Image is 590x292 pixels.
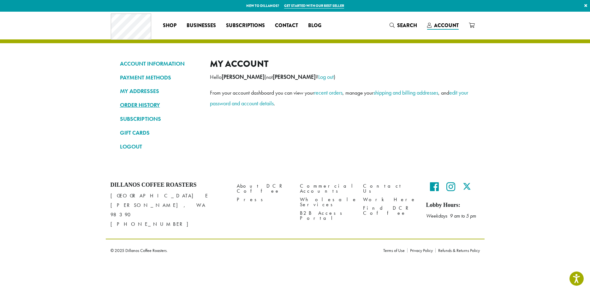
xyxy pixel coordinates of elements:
[407,248,435,253] a: Privacy Policy
[300,196,354,209] a: Wholesale Services
[163,22,176,30] span: Shop
[120,141,200,152] a: LOGOUT
[120,86,200,96] a: MY ADDRESSES
[363,196,417,204] a: Work Here
[110,182,227,189] h4: Dillanos Coffee Roasters
[210,72,470,82] p: Hello (not ? )
[120,127,200,138] a: GIFT CARDS
[237,182,290,195] a: About DCR Coffee
[300,209,354,223] a: B2B Access Portal
[397,22,417,29] span: Search
[284,3,344,9] a: Get started with our best seller
[383,248,407,253] a: Terms of Use
[210,87,470,109] p: From your account dashboard you can view your , manage your , and .
[120,114,200,124] a: SUBSCRIPTIONS
[435,248,480,253] a: Refunds & Returns Policy
[318,73,334,80] a: Log out
[226,22,265,30] span: Subscriptions
[158,20,182,31] a: Shop
[120,58,200,69] a: ACCOUNT INFORMATION
[363,204,417,218] a: Find DCR Coffee
[373,89,438,96] a: shipping and billing addresses
[363,182,417,195] a: Contact Us
[120,72,200,83] a: PAYMENT METHODS
[308,22,321,30] span: Blog
[187,22,216,30] span: Businesses
[120,100,200,110] a: ORDER HISTORY
[273,73,316,80] strong: [PERSON_NAME]
[210,89,468,107] a: edit your password and account details
[237,196,290,204] a: Press
[222,73,265,80] strong: [PERSON_NAME]
[110,248,374,253] p: © 2025 Dillanos Coffee Roasters.
[426,213,476,219] em: Weekdays 9 am to 5 pm
[300,182,354,195] a: Commercial Accounts
[426,202,480,209] h5: Lobby Hours:
[120,58,200,157] nav: Account pages
[275,22,298,30] span: Contact
[110,191,227,229] p: [GEOGRAPHIC_DATA] E [PERSON_NAME], WA 98390 [PHONE_NUMBER]
[210,58,470,69] h2: My account
[384,20,422,31] a: Search
[434,22,459,29] span: Account
[314,89,343,96] a: recent orders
